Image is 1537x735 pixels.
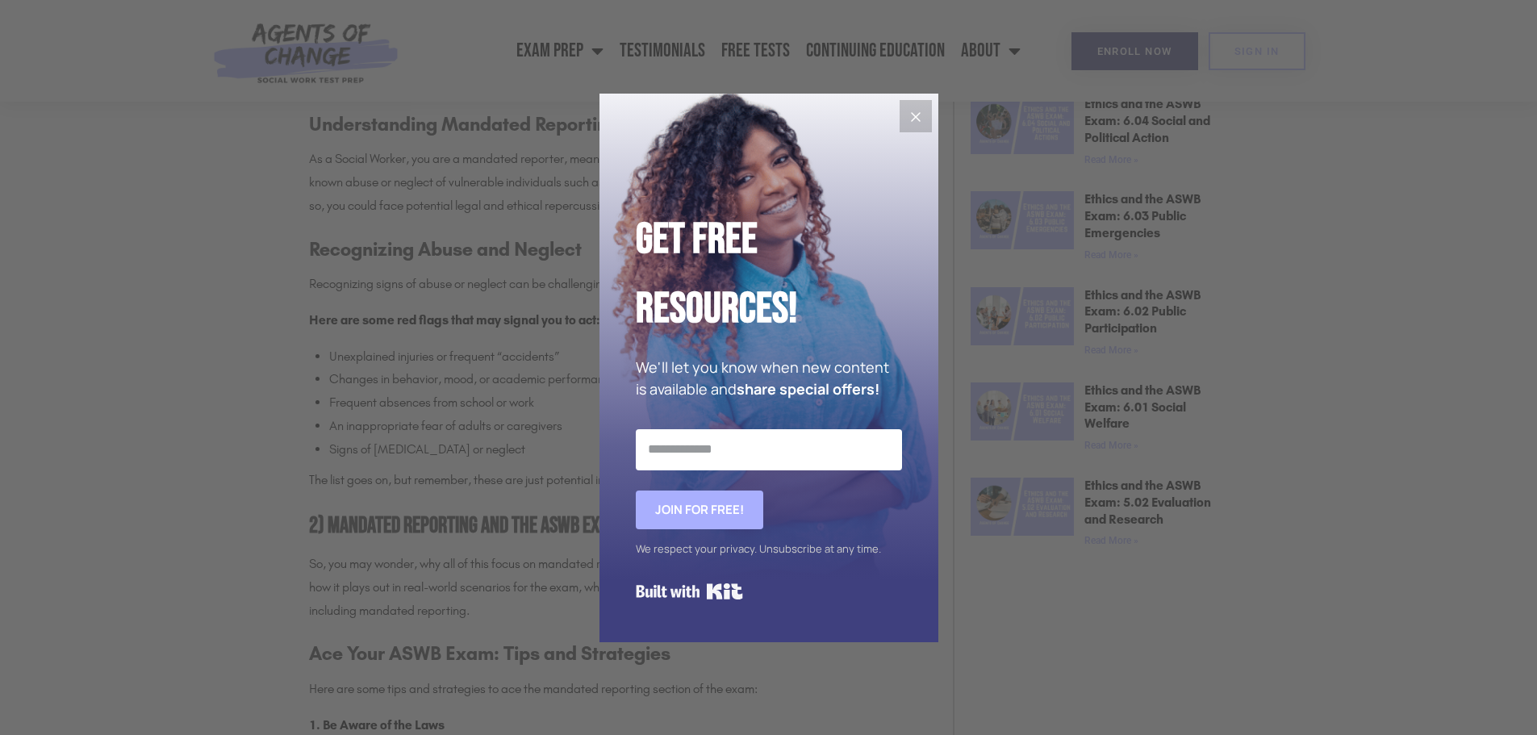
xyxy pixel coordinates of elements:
[737,379,879,399] strong: share special offers!
[636,537,902,561] div: We respect your privacy. Unsubscribe at any time.
[636,429,902,470] input: Email Address
[900,100,932,132] button: Close
[636,205,902,345] h2: Get Free Resources!
[636,577,743,606] a: Built with Kit
[636,491,763,529] button: Join for FREE!
[636,357,902,400] p: We'll let you know when new content is available and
